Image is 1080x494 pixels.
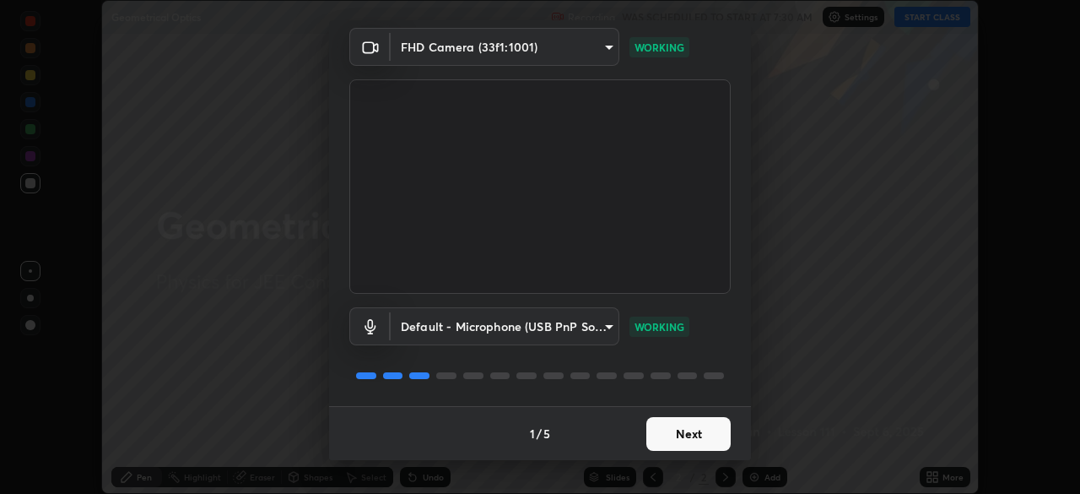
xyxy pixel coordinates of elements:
button: Next [646,417,731,451]
h4: 5 [543,425,550,442]
div: FHD Camera (33f1:1001) [391,307,619,345]
p: WORKING [634,319,684,334]
h4: 1 [530,425,535,442]
p: WORKING [634,40,684,55]
div: FHD Camera (33f1:1001) [391,28,619,66]
h4: / [537,425,542,442]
